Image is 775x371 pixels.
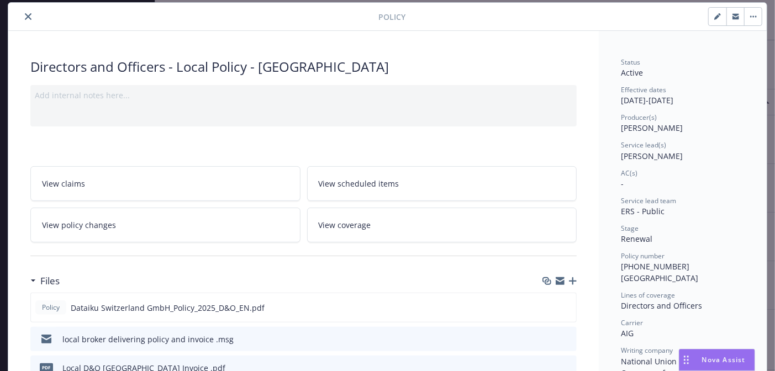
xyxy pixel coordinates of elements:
button: Nova Assist [679,349,755,371]
span: [PERSON_NAME] [621,123,683,133]
button: download file [544,302,553,314]
div: Files [30,274,60,288]
div: Drag to move [679,349,693,370]
span: [PHONE_NUMBER] [GEOGRAPHIC_DATA] [621,261,698,283]
span: Renewal [621,234,652,244]
span: Status [621,57,640,67]
span: Directors and Officers [621,300,702,311]
span: View scheduled items [319,178,399,189]
div: local broker delivering policy and invoice .msg [62,333,234,345]
span: ERS - Public [621,206,665,216]
span: Policy [378,11,405,23]
span: Dataiku Switzerland GmbH_Policy_2025_D&O_EN.pdf [71,302,265,314]
h3: Files [40,274,60,288]
span: - [621,178,624,189]
span: Stage [621,224,639,233]
button: close [22,10,35,23]
span: View claims [42,178,85,189]
button: download file [545,333,553,345]
a: View scheduled items [307,166,577,201]
span: Service lead(s) [621,140,666,150]
span: Service lead team [621,196,676,205]
span: AIG [621,328,634,338]
a: View coverage [307,208,577,242]
span: AC(s) [621,168,637,178]
button: preview file [562,302,572,314]
span: Policy number [621,251,665,261]
a: View policy changes [30,208,300,242]
span: Active [621,67,643,78]
div: [DATE] - [DATE] [621,85,745,106]
span: View policy changes [42,219,116,231]
span: Writing company [621,346,673,355]
div: Directors and Officers - Local Policy - [GEOGRAPHIC_DATA] [30,57,577,76]
span: [PERSON_NAME] [621,151,683,161]
span: Lines of coverage [621,290,675,300]
span: Effective dates [621,85,666,94]
span: View coverage [319,219,371,231]
span: Producer(s) [621,113,657,122]
span: Policy [40,303,62,312]
button: preview file [562,333,572,345]
span: Nova Assist [702,355,746,364]
a: View claims [30,166,300,201]
div: Add internal notes here... [35,89,572,101]
span: Carrier [621,318,643,327]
